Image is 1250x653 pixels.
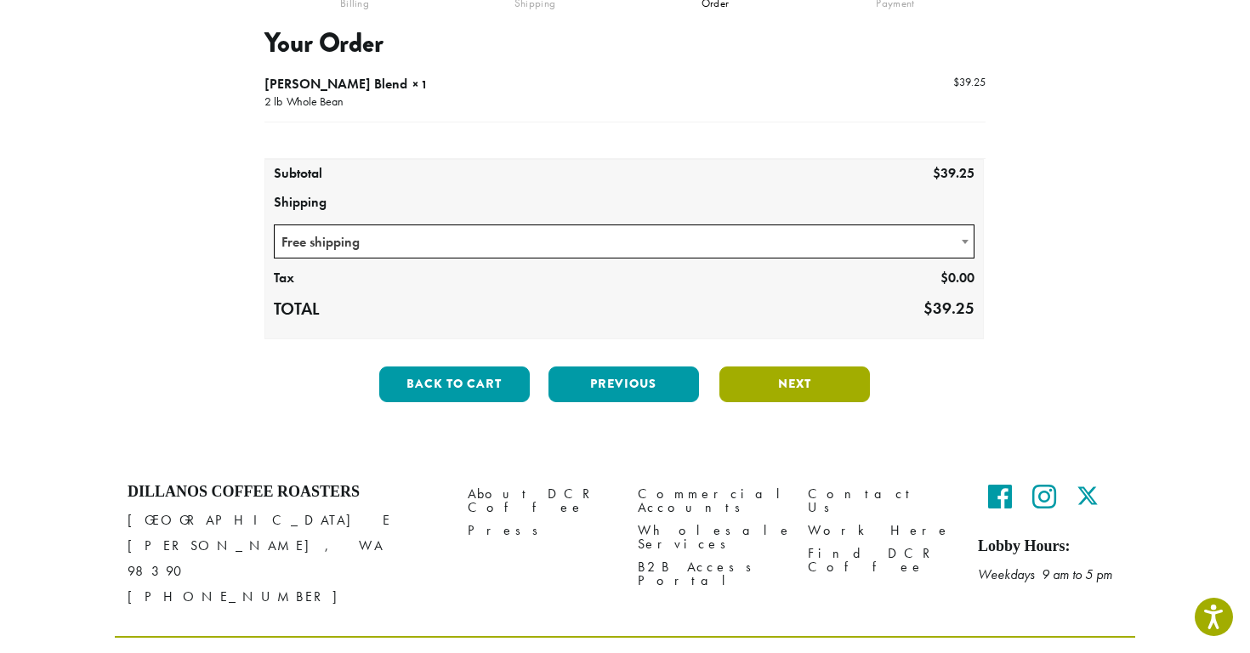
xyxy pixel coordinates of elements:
[953,75,959,89] span: $
[808,520,952,542] a: Work Here
[933,164,940,182] span: $
[265,293,409,326] th: Total
[933,164,974,182] bdi: 39.25
[638,520,782,556] a: Wholesale Services
[468,483,612,520] a: About DCR Coffee
[128,508,442,610] p: [GEOGRAPHIC_DATA] E [PERSON_NAME], WA 98390 [PHONE_NUMBER]
[548,366,699,402] button: Previous
[923,298,933,319] span: $
[940,269,948,287] span: $
[379,366,530,402] button: Back to cart
[265,160,409,189] th: Subtotal
[265,264,409,293] th: Tax
[638,483,782,520] a: Commercial Accounts
[282,94,344,111] p: Whole Bean
[264,75,407,93] span: [PERSON_NAME] Blend
[264,27,986,60] h3: Your Order
[808,542,952,579] a: Find DCR Coffee
[808,483,952,520] a: Contact Us
[978,537,1122,556] h5: Lobby Hours:
[638,556,782,593] a: B2B Access Portal
[940,269,974,287] bdi: 0.00
[923,298,974,319] bdi: 39.25
[265,189,983,218] th: Shipping
[978,565,1112,583] em: Weekdays 9 am to 5 pm
[264,94,282,111] p: 2 lb
[953,75,986,89] bdi: 39.25
[128,483,442,502] h4: Dillanos Coffee Roasters
[412,77,428,92] strong: × 1
[275,225,974,258] span: Free shipping
[719,366,870,402] button: Next
[274,224,974,258] span: Free shipping
[468,520,612,542] a: Press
